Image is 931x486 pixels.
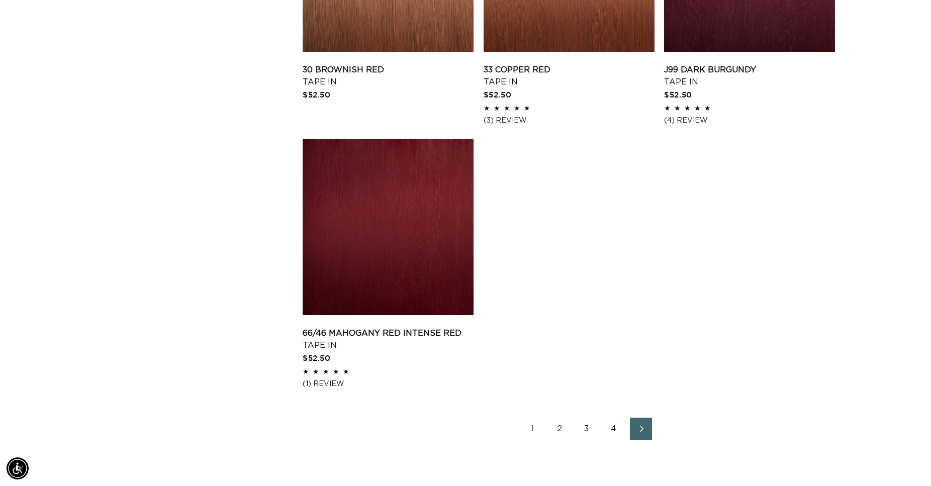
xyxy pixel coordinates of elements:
[303,64,474,88] a: 30 Brownish Red Tape In
[630,418,652,440] a: Next page
[548,418,571,440] a: Page 2
[603,418,625,440] a: Page 4
[303,327,474,351] a: 66/46 Mahogany Red Intense Red Tape In
[576,418,598,440] a: Page 3
[303,418,871,440] nav: Pagination
[664,64,835,88] a: J99 Dark Burgundy Tape In
[881,438,931,486] iframe: Chat Widget
[7,457,29,479] div: Accessibility Menu
[484,64,655,88] a: 33 Copper Red Tape In
[521,418,543,440] a: Page 1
